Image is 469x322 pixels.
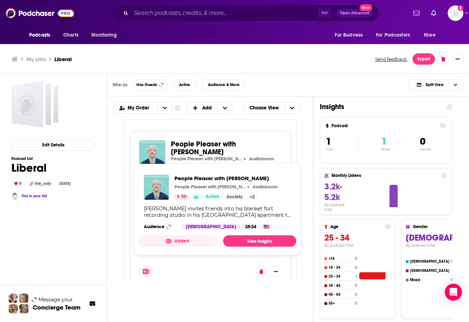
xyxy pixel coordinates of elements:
[270,266,281,277] button: Show More Button
[181,193,186,200] span: 50
[355,265,357,270] h4: 0
[144,224,176,230] h3: Audience
[224,194,245,200] a: Society
[11,156,74,161] h3: Podcast List
[420,147,431,151] p: Inactive
[113,106,157,111] button: open menu
[243,102,300,114] button: Choose View
[206,193,219,200] span: Active
[182,224,241,230] div: [DEMOGRAPHIC_DATA]
[63,30,79,40] span: Charts
[355,292,357,297] h4: 0
[174,175,277,182] span: People Pleaser with [PERSON_NAME]
[244,102,285,114] span: Choose View
[203,194,222,200] a: Active
[139,140,165,166] a: People Pleaser with Austin Archer
[113,102,173,114] h2: Choose List sort
[340,11,370,15] span: Open Advanced
[376,30,410,40] span: For Podcasters
[131,7,318,19] input: Search podcasts, credits, & more...
[360,4,372,11] span: New
[174,194,189,200] a: 50
[174,184,246,190] p: People Pleaser with [PERSON_NAME]
[326,135,331,147] span: 1
[19,294,28,303] img: Jules Profile
[157,103,172,113] button: open menu
[413,53,435,65] button: Export
[9,294,18,303] img: Sydney Profile
[27,181,54,187] div: link_only
[337,9,373,17] button: Open AdvancedNew
[451,259,453,264] h4: 0
[324,181,342,203] span: 3.2k-5.2k
[112,5,379,21] div: Search podcasts, credits, & more...
[451,278,453,282] h4: 0
[373,56,410,62] button: Send feedback.
[56,181,74,187] div: [DATE]
[223,235,296,247] a: View Insights
[59,28,83,42] a: Charts
[448,5,463,21] span: Logged in as shcarlos
[249,156,274,162] p: Audioboom
[329,301,354,306] h4: 55+
[355,283,357,288] h4: 0
[410,7,422,19] a: Show notifications dropdown
[329,284,354,288] h4: 35 - 44
[38,296,73,303] span: Message your
[21,194,47,198] a: This is your list
[331,123,437,128] h4: Podcast
[186,102,233,114] button: + Add
[173,79,196,91] button: Active
[355,256,357,261] h4: 0
[324,243,390,248] h4: By podcast total
[133,79,167,91] button: Has Guests
[428,7,439,19] a: Show notifications dropdown
[208,83,239,87] span: Audience & More
[202,79,246,91] button: Audience & More
[410,278,449,282] h4: Mixed
[9,304,18,313] img: Jon Profile
[410,259,449,264] h4: [DEMOGRAPHIC_DATA]
[24,28,59,42] button: open menu
[371,28,420,42] button: open menu
[356,274,357,279] h4: 1
[335,30,363,40] span: For Business
[171,140,236,156] span: People Pleaser with [PERSON_NAME]
[242,224,259,230] div: 25-34
[324,203,354,212] h4: By podcast total
[408,79,463,91] button: Choose View
[19,304,28,313] img: Barbara Profile
[329,274,355,279] h4: 25 - 34
[144,175,169,200] img: People Pleaser with Austin Archer
[251,184,277,190] a: AudioboomAudioboom
[243,102,308,114] h2: Choose View
[138,235,217,247] button: Added
[381,135,387,147] span: 1
[144,205,291,218] div: [PERSON_NAME] invites friends into his blanket fort recording studio in his [GEOGRAPHIC_DATA] apa...
[11,193,18,200] img: Shauna
[329,293,354,297] h4: 45 - 54
[54,56,72,63] h3: Liberal
[452,53,463,65] button: Show More Button
[6,6,74,20] img: Podchaser - Follow, Share and Rate Podcasts
[174,175,277,182] a: People Pleaser with Austin Archer
[381,147,390,151] p: Active
[26,56,46,63] h3: My Lists
[326,147,358,151] p: Total
[320,102,441,111] h1: Insights
[29,30,50,40] span: Podcasts
[124,119,297,321] div: People Pleaser with Austin ArcherPeople Pleaser with [PERSON_NAME]People Pleaser with [PERSON_NAM...
[247,156,274,162] a: AudioboomAudioboom
[331,173,438,178] h4: Monthly Listens
[324,232,390,243] h3: 25 - 34
[11,81,58,128] span: Liberal
[247,194,258,200] a: +2
[330,28,372,42] button: open menu
[171,156,242,162] p: People Pleaser with [PERSON_NAME]
[448,5,463,21] button: Show profile menu
[33,304,81,311] h3: Concierge Team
